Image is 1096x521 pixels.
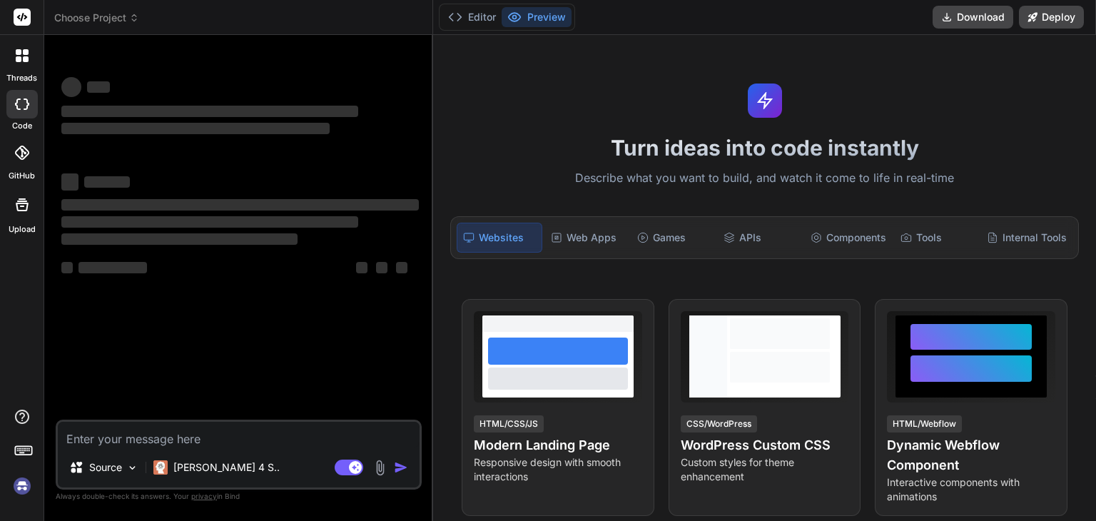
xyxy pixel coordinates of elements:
label: threads [6,72,37,84]
p: Describe what you want to build, and watch it come to life in real-time [442,169,1087,188]
span: ‌ [61,77,81,97]
span: ‌ [61,173,78,191]
div: HTML/CSS/JS [474,415,544,433]
p: Custom styles for theme enhancement [681,455,849,484]
p: Always double-check its answers. Your in Bind [56,490,422,503]
label: GitHub [9,170,35,182]
img: attachment [372,460,388,476]
span: ‌ [356,262,367,273]
div: Websites [457,223,542,253]
div: CSS/WordPress [681,415,757,433]
span: ‌ [78,262,147,273]
h1: Turn ideas into code instantly [442,135,1087,161]
button: Deploy [1019,6,1084,29]
div: APIs [718,223,801,253]
div: Components [805,223,892,253]
span: ‌ [84,176,130,188]
h4: Dynamic Webflow Component [887,435,1055,475]
span: ‌ [396,262,407,273]
span: ‌ [61,262,73,273]
label: code [12,120,32,132]
h4: WordPress Custom CSS [681,435,849,455]
div: Internal Tools [981,223,1072,253]
div: Tools [895,223,978,253]
img: Claude 4 Sonnet [153,460,168,475]
span: Choose Project [54,11,139,25]
div: Web Apps [545,223,629,253]
img: icon [394,460,408,475]
span: ‌ [61,199,419,211]
span: ‌ [61,106,358,117]
span: ‌ [61,233,298,245]
button: Download [933,6,1013,29]
p: Responsive design with smooth interactions [474,455,642,484]
div: Games [631,223,715,253]
p: Interactive components with animations [887,475,1055,504]
img: Pick Models [126,462,138,474]
span: privacy [191,492,217,500]
label: Upload [9,223,36,236]
h4: Modern Landing Page [474,435,642,455]
p: Source [89,460,122,475]
button: Editor [442,7,502,27]
img: signin [10,474,34,498]
div: HTML/Webflow [887,415,962,433]
span: ‌ [61,123,330,134]
button: Preview [502,7,572,27]
p: [PERSON_NAME] 4 S.. [173,460,280,475]
span: ‌ [61,216,358,228]
span: ‌ [87,81,110,93]
span: ‌ [376,262,387,273]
